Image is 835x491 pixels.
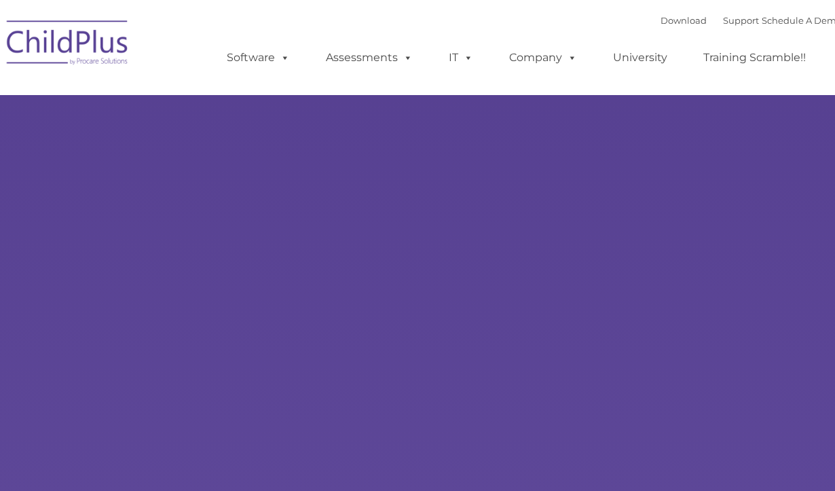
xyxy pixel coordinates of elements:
a: Download [661,15,707,26]
a: Company [496,44,591,71]
a: Assessments [312,44,426,71]
a: Support [723,15,759,26]
a: Software [213,44,303,71]
a: University [599,44,681,71]
a: Training Scramble!! [690,44,819,71]
a: IT [435,44,487,71]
